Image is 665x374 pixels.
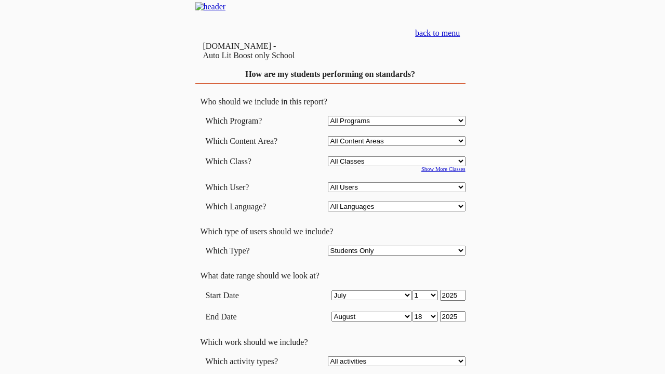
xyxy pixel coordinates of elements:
[206,182,293,192] td: Which User?
[195,271,465,280] td: What date range should we look at?
[206,356,293,366] td: Which activity types?
[195,2,226,11] img: header
[415,29,460,37] a: back to menu
[206,156,293,166] td: Which Class?
[206,246,293,256] td: Which Type?
[203,42,362,60] td: [DOMAIN_NAME] -
[203,51,295,60] nobr: Auto Lit Boost only School
[206,290,293,301] td: Start Date
[206,202,293,211] td: Which Language?
[206,311,293,322] td: End Date
[245,70,415,78] a: How are my students performing on standards?
[206,137,278,145] nobr: Which Content Area?
[195,338,465,347] td: Which work should we include?
[421,166,465,172] a: Show More Classes
[195,97,465,106] td: Who should we include in this report?
[206,116,293,126] td: Which Program?
[195,227,465,236] td: Which type of users should we include?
